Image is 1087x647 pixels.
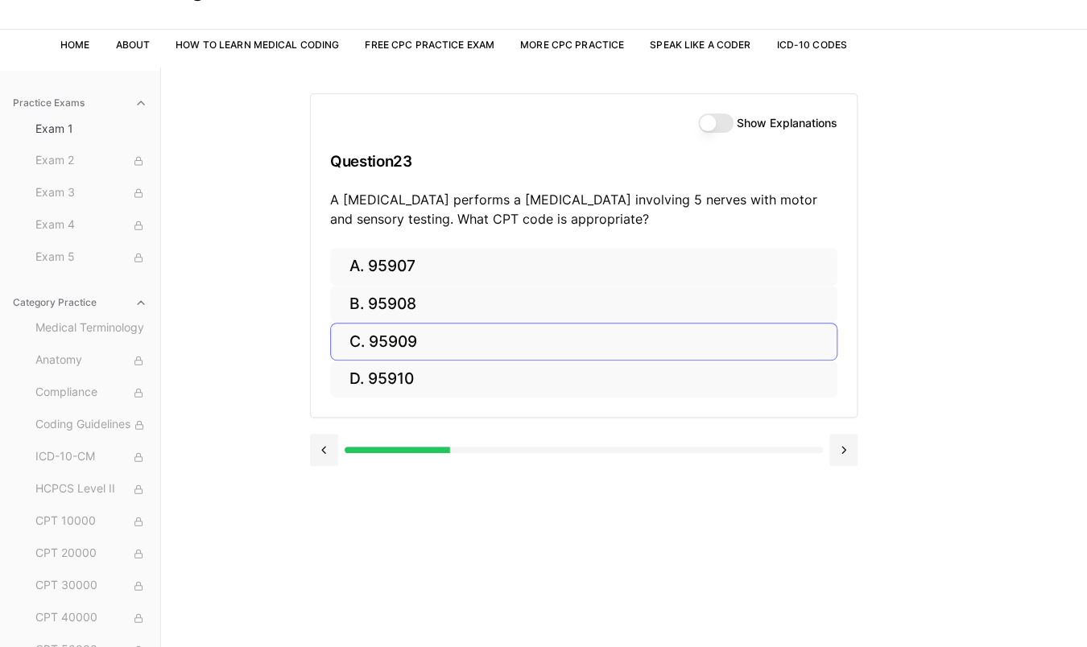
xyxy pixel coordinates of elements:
span: CPT 30000 [35,577,147,595]
label: Show Explanations [737,117,837,129]
a: Free CPC Practice Exam [365,39,494,51]
p: A [MEDICAL_DATA] performs a [MEDICAL_DATA] involving 5 nerves with motor and sensory testing. Wha... [330,190,837,229]
span: Exam 3 [35,184,147,202]
a: More CPC Practice [520,39,624,51]
button: CPT 10000 [29,509,154,534]
span: Medical Terminology [35,319,147,337]
button: Exam 1 [29,116,154,142]
a: How to Learn Medical Coding [176,39,339,51]
button: CPT 20000 [29,541,154,567]
button: D. 95910 [330,361,837,398]
span: Exam 4 [35,216,147,234]
a: About [115,39,150,51]
button: Medical Terminology [29,315,154,341]
span: Coding Guidelines [35,416,147,434]
button: CPT 40000 [29,605,154,631]
a: ICD-10 Codes [776,39,846,51]
button: Exam 2 [29,148,154,174]
span: CPT 40000 [35,609,147,627]
button: Category Practice [6,290,154,315]
button: ICD-10-CM [29,444,154,470]
a: Speak Like a Coder [650,39,750,51]
button: Exam 3 [29,180,154,206]
span: Anatomy [35,352,147,369]
span: Exam 5 [35,249,147,266]
button: Exam 4 [29,212,154,238]
button: B. 95908 [330,286,837,323]
span: CPT 10000 [35,513,147,530]
span: Compliance [35,384,147,402]
button: Coding Guidelines [29,412,154,438]
h3: Question 23 [330,138,837,185]
button: CPT 30000 [29,573,154,599]
span: Exam 2 [35,152,147,170]
button: HCPCS Level II [29,476,154,502]
a: Home [60,39,89,51]
button: A. 95907 [330,248,837,286]
button: Compliance [29,380,154,406]
button: Exam 5 [29,245,154,270]
button: Practice Exams [6,90,154,116]
span: Exam 1 [35,121,147,137]
span: HCPCS Level II [35,480,147,498]
button: C. 95909 [330,323,837,361]
button: Anatomy [29,348,154,373]
span: CPT 20000 [35,545,147,563]
span: ICD-10-CM [35,448,147,466]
